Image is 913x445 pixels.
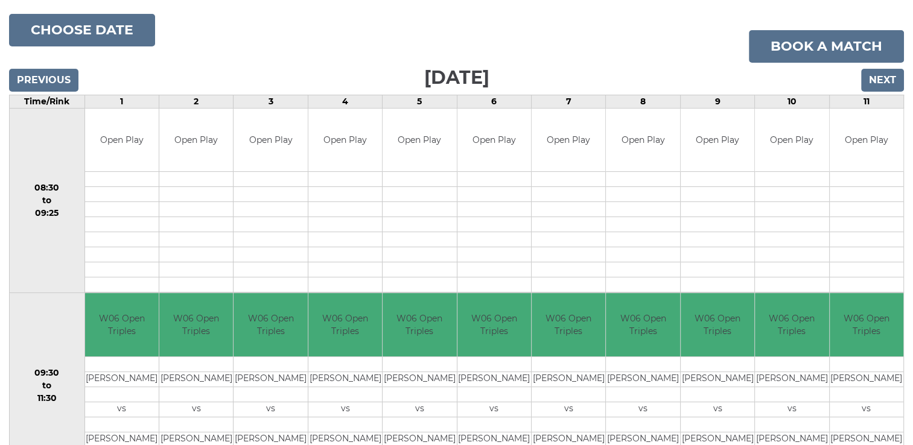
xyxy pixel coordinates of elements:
input: Previous [9,69,78,92]
td: [PERSON_NAME] [159,371,233,387]
td: Open Play [383,109,456,172]
td: W06 Open Triples [606,293,679,356]
td: vs [234,402,307,417]
td: [PERSON_NAME] [606,371,679,387]
td: Time/Rink [10,95,85,108]
td: W06 Open Triples [532,293,605,356]
td: Open Play [85,109,159,172]
td: W06 Open Triples [308,293,382,356]
td: W06 Open Triples [234,293,307,356]
td: 08:30 to 09:25 [10,108,85,293]
td: vs [85,402,159,417]
td: Open Play [457,109,531,172]
td: Open Play [681,109,754,172]
td: 11 [829,95,904,108]
td: 3 [234,95,308,108]
td: vs [755,402,829,417]
td: 1 [84,95,159,108]
td: vs [830,402,904,417]
td: Open Play [606,109,679,172]
td: Open Play [755,109,829,172]
td: W06 Open Triples [830,293,904,356]
td: 9 [680,95,754,108]
td: vs [159,402,233,417]
a: Book a match [749,30,904,63]
td: vs [308,402,382,417]
td: vs [532,402,605,417]
td: [PERSON_NAME] [532,371,605,387]
td: [PERSON_NAME] [234,371,307,387]
td: W06 Open Triples [457,293,531,356]
td: vs [681,402,754,417]
td: 2 [159,95,233,108]
td: [PERSON_NAME] [383,371,456,387]
td: vs [606,402,679,417]
td: [PERSON_NAME] [681,371,754,387]
td: W06 Open Triples [85,293,159,356]
td: [PERSON_NAME] [85,371,159,387]
td: vs [457,402,531,417]
td: Open Play [830,109,904,172]
td: 6 [457,95,531,108]
td: [PERSON_NAME] [308,371,382,387]
td: [PERSON_NAME] [755,371,829,387]
td: [PERSON_NAME] [457,371,531,387]
td: Open Play [234,109,307,172]
td: Open Play [159,109,233,172]
td: 5 [383,95,457,108]
td: W06 Open Triples [681,293,754,356]
td: 10 [755,95,829,108]
button: Choose date [9,14,155,46]
td: 7 [531,95,605,108]
td: [PERSON_NAME] [830,371,904,387]
td: vs [383,402,456,417]
td: W06 Open Triples [383,293,456,356]
td: 8 [606,95,680,108]
input: Next [861,69,904,92]
td: 4 [308,95,382,108]
td: Open Play [308,109,382,172]
td: Open Play [532,109,605,172]
td: W06 Open Triples [755,293,829,356]
td: W06 Open Triples [159,293,233,356]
